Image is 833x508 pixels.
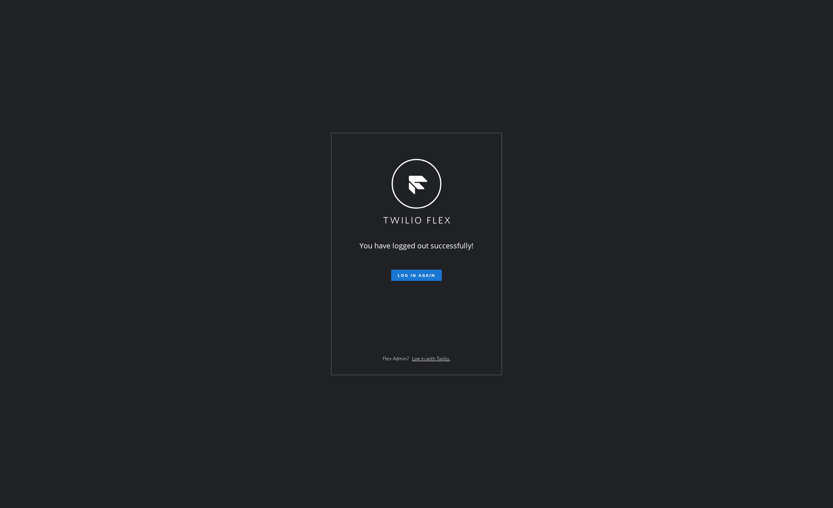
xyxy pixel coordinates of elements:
a: Log in with Twilio. [412,355,450,362]
button: Log in again [391,270,442,281]
span: Log in again [398,272,435,278]
span: Flex Admin? [383,355,409,362]
span: You have logged out successfully! [360,241,473,250]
